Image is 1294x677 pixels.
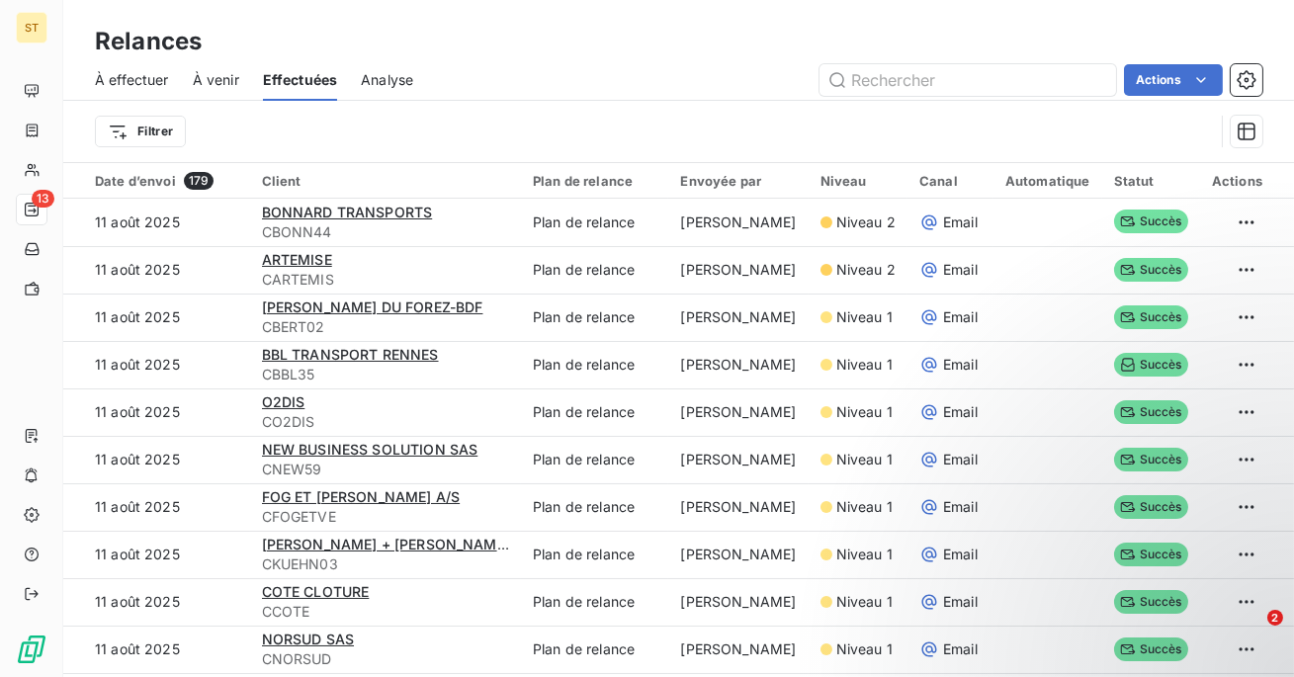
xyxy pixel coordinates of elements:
div: Actions [1212,173,1262,189]
td: [PERSON_NAME] [668,626,808,673]
span: Email [943,307,978,327]
input: Rechercher [820,64,1116,96]
td: Plan de relance [521,626,668,673]
span: Niveau 1 [836,545,893,564]
span: Niveau 2 [836,260,896,280]
span: CCOTE [262,602,509,622]
iframe: Intercom notifications message [899,485,1294,624]
td: Plan de relance [521,388,668,436]
span: Niveau 1 [836,450,893,469]
span: CARTEMIS [262,270,509,290]
td: 11 août 2025 [63,578,250,626]
span: Analyse [361,70,413,90]
span: Niveau 1 [836,639,893,659]
span: Effectuées [263,70,338,90]
span: Succès [1114,637,1188,661]
td: Plan de relance [521,483,668,531]
span: NEW BUSINESS SOLUTION SAS [262,441,478,458]
span: Email [943,260,978,280]
span: Niveau 1 [836,355,893,375]
span: Niveau 2 [836,212,896,232]
span: Succès [1114,210,1188,233]
span: 179 [184,172,214,190]
td: 11 août 2025 [63,199,250,246]
td: [PERSON_NAME] [668,531,808,578]
td: [PERSON_NAME] [668,483,808,531]
td: 11 août 2025 [63,294,250,341]
td: 11 août 2025 [63,626,250,673]
a: 13 [16,194,46,225]
td: [PERSON_NAME] [668,388,808,436]
button: Actions [1124,64,1223,96]
iframe: Intercom live chat [1227,610,1274,657]
td: [PERSON_NAME] [668,199,808,246]
span: Email [943,212,978,232]
span: Email [943,639,978,659]
td: Plan de relance [521,246,668,294]
h3: Relances [95,24,202,59]
td: 11 août 2025 [63,388,250,436]
span: Niveau 1 [836,497,893,517]
td: 11 août 2025 [63,436,250,483]
td: [PERSON_NAME] [668,436,808,483]
td: 11 août 2025 [63,246,250,294]
td: Plan de relance [521,531,668,578]
span: CBERT02 [262,317,509,337]
span: CKUEHN03 [262,554,509,574]
td: 11 août 2025 [63,341,250,388]
span: 2 [1267,610,1283,626]
span: Succès [1114,305,1188,329]
span: Niveau 1 [836,307,893,327]
span: BONNARD TRANSPORTS [262,204,433,220]
span: Email [943,450,978,469]
span: 13 [32,190,54,208]
div: Date d’envoi [95,172,238,190]
td: Plan de relance [521,341,668,388]
span: BBL TRANSPORT RENNES [262,346,439,363]
div: Automatique [1005,173,1090,189]
td: [PERSON_NAME] [668,246,808,294]
td: Plan de relance [521,436,668,483]
span: Succès [1114,400,1188,424]
div: Plan de relance [533,173,656,189]
span: Succès [1114,258,1188,282]
div: Envoyée par [680,173,796,189]
span: CNEW59 [262,460,509,479]
span: O2DIS [262,393,305,410]
td: 11 août 2025 [63,531,250,578]
img: Logo LeanPay [16,634,47,665]
td: Plan de relance [521,294,668,341]
span: À venir [193,70,239,90]
span: Succès [1114,448,1188,471]
span: CFOGETVE [262,507,509,527]
button: Filtrer [95,116,186,147]
td: [PERSON_NAME] [668,341,808,388]
td: Plan de relance [521,199,668,246]
span: [PERSON_NAME] DU FOREZ-BDF [262,298,483,315]
div: Statut [1114,173,1188,189]
span: FOG ET [PERSON_NAME] A/S [262,488,461,505]
span: NORSUD SAS [262,631,355,647]
span: CBBL35 [262,365,509,384]
span: Email [943,402,978,422]
td: 11 août 2025 [63,483,250,531]
td: [PERSON_NAME] [668,294,808,341]
span: Niveau 1 [836,402,893,422]
span: Email [943,355,978,375]
span: Succès [1114,353,1188,377]
span: Niveau 1 [836,592,893,612]
span: CNORSUD [262,649,509,669]
span: CBONN44 [262,222,509,242]
td: Plan de relance [521,578,668,626]
div: Canal [919,173,982,189]
div: ST [16,12,47,43]
div: Niveau [820,173,896,189]
td: [PERSON_NAME] [668,578,808,626]
span: COTE CLOTURE [262,583,370,600]
span: ARTEMISE [262,251,332,268]
span: CO2DIS [262,412,509,432]
span: [PERSON_NAME] + [PERSON_NAME][GEOGRAPHIC_DATA] [262,536,653,552]
span: Client [262,173,302,189]
span: À effectuer [95,70,169,90]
